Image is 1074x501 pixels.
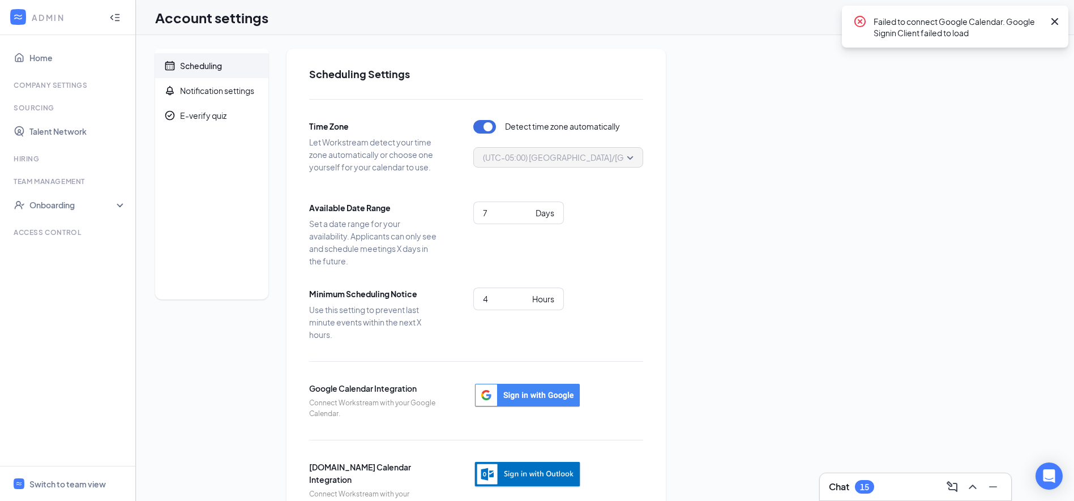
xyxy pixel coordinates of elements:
h3: Chat [829,481,849,493]
div: Team Management [14,177,124,186]
span: Let Workstream detect your time zone automatically or choose one yourself for your calendar to use. [309,136,439,173]
svg: Bell [164,85,176,96]
div: Onboarding [29,199,117,211]
div: Hiring [14,154,124,164]
svg: ComposeMessage [945,480,959,494]
span: Time Zone [309,120,439,132]
h1: Account settings [155,8,268,27]
a: CalendarScheduling [155,53,268,78]
svg: WorkstreamLogo [15,480,23,487]
div: ADMIN [32,12,99,23]
div: Company Settings [14,80,124,90]
a: Home [29,46,126,69]
a: BellNotification settings [155,78,268,103]
div: Scheduling [180,60,222,71]
span: Google Calendar Integration [309,382,439,395]
div: Open Intercom Messenger [1036,463,1063,490]
svg: UserCheck [14,199,25,211]
div: Access control [14,228,124,237]
div: Notification settings [180,85,254,96]
button: Minimize [984,478,1002,496]
svg: Cross [1048,15,1062,28]
a: CheckmarkCircleE-verify quiz [155,103,268,128]
svg: Calendar [164,60,176,71]
svg: Collapse [109,12,121,23]
div: E-verify quiz [180,110,226,121]
span: Detect time zone automatically [505,120,620,134]
svg: ChevronUp [966,480,979,494]
h2: Scheduling Settings [309,67,643,81]
div: Sourcing [14,103,124,113]
span: Set a date range for your availability. Applicants can only see and schedule meetings X days in t... [309,217,439,267]
div: 15 [860,482,869,492]
div: Failed to connect Google Calendar. Google Signin Client failed to load [874,15,1043,38]
svg: Minimize [986,480,1000,494]
span: Connect Workstream with your Google Calendar. [309,398,439,419]
svg: CrossCircle [853,15,867,28]
span: Use this setting to prevent last minute events within the next X hours. [309,303,439,341]
button: ComposeMessage [943,478,961,496]
span: Available Date Range [309,202,439,214]
span: [DOMAIN_NAME] Calendar Integration [309,461,439,486]
svg: WorkstreamLogo [12,11,24,23]
a: Talent Network [29,120,126,143]
span: Minimum Scheduling Notice [309,288,439,300]
div: Days [536,207,554,219]
button: ChevronUp [964,478,982,496]
div: Hours [532,293,554,305]
svg: CheckmarkCircle [164,110,176,121]
span: (UTC-05:00) [GEOGRAPHIC_DATA]/[GEOGRAPHIC_DATA] - Central Time [483,149,751,166]
div: Switch to team view [29,478,106,490]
